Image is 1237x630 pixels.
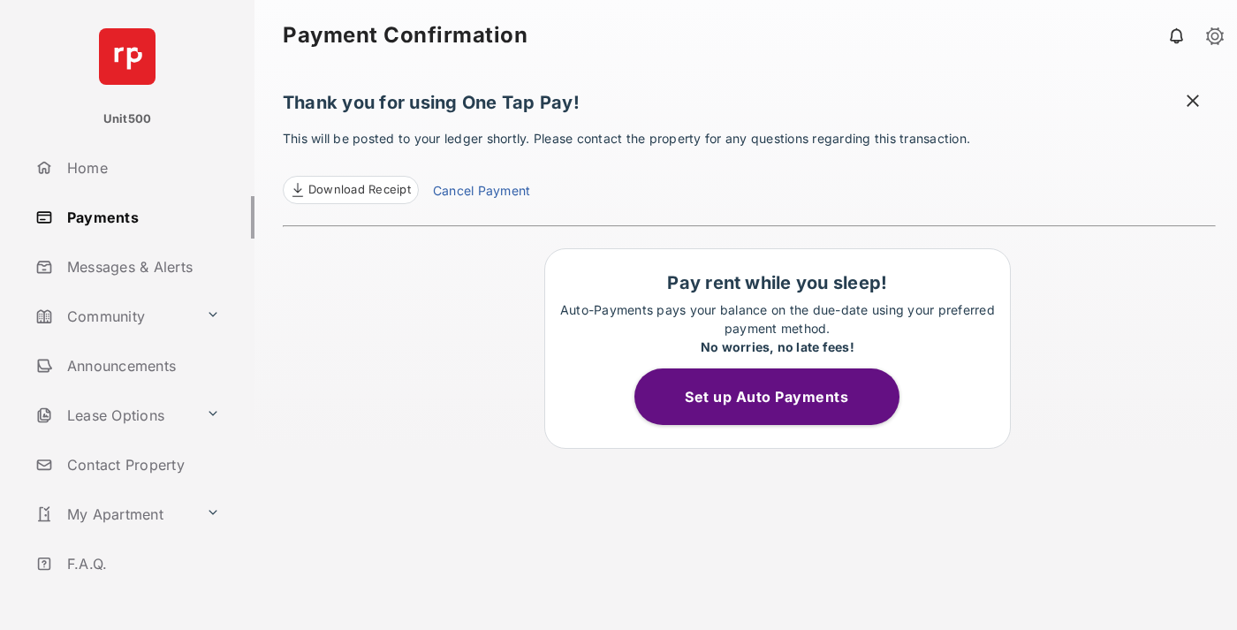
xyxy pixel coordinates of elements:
h1: Pay rent while you sleep! [554,272,1001,293]
a: Cancel Payment [433,181,530,204]
button: Set up Auto Payments [634,368,899,425]
p: This will be posted to your ledger shortly. Please contact the property for any questions regardi... [283,129,1216,204]
img: svg+xml;base64,PHN2ZyB4bWxucz0iaHR0cDovL3d3dy53My5vcmcvMjAwMC9zdmciIHdpZHRoPSI2NCIgaGVpZ2h0PSI2NC... [99,28,156,85]
p: Unit500 [103,110,152,128]
div: No worries, no late fees! [554,338,1001,356]
a: Lease Options [28,394,199,436]
a: Contact Property [28,444,254,486]
a: F.A.Q. [28,543,254,585]
a: My Apartment [28,493,199,535]
span: Download Receipt [308,181,411,199]
a: Home [28,147,254,189]
a: Download Receipt [283,176,419,204]
a: Announcements [28,345,254,387]
a: Community [28,295,199,338]
strong: Payment Confirmation [283,25,527,46]
a: Payments [28,196,254,239]
p: Auto-Payments pays your balance on the due-date using your preferred payment method. [554,300,1001,356]
a: Messages & Alerts [28,246,254,288]
h1: Thank you for using One Tap Pay! [283,92,1216,122]
a: Set up Auto Payments [634,388,921,406]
